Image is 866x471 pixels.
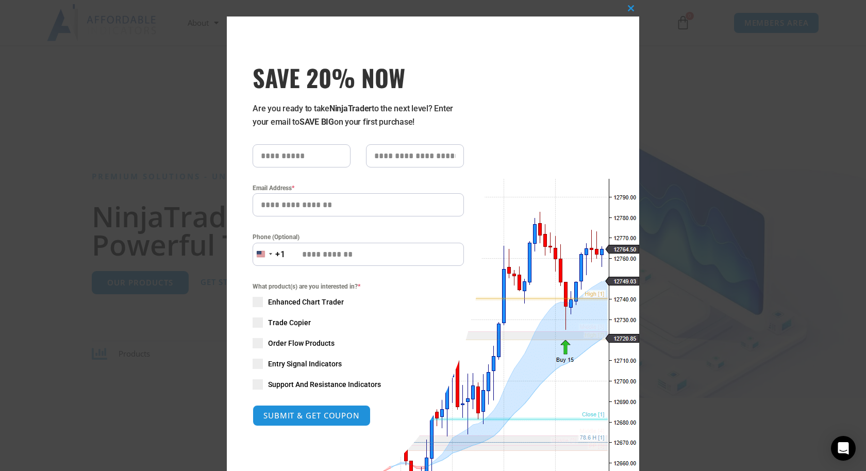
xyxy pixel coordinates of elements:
label: Enhanced Chart Trader [253,297,464,307]
label: Email Address [253,183,464,193]
label: Phone (Optional) [253,232,464,242]
button: SUBMIT & GET COUPON [253,405,371,426]
span: Trade Copier [268,317,311,328]
p: Are you ready to take to the next level? Enter your email to on your first purchase! [253,102,464,129]
label: Order Flow Products [253,338,464,348]
h3: SAVE 20% NOW [253,63,464,92]
button: Selected country [253,243,286,266]
label: Entry Signal Indicators [253,359,464,369]
span: Support And Resistance Indicators [268,379,381,390]
label: Trade Copier [253,317,464,328]
div: +1 [275,248,286,261]
div: Open Intercom Messenger [831,436,856,461]
span: Entry Signal Indicators [268,359,342,369]
strong: SAVE BIG [299,117,334,127]
label: Support And Resistance Indicators [253,379,464,390]
span: Order Flow Products [268,338,335,348]
span: Enhanced Chart Trader [268,297,344,307]
span: What product(s) are you interested in? [253,281,464,292]
strong: NinjaTrader [329,104,372,113]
